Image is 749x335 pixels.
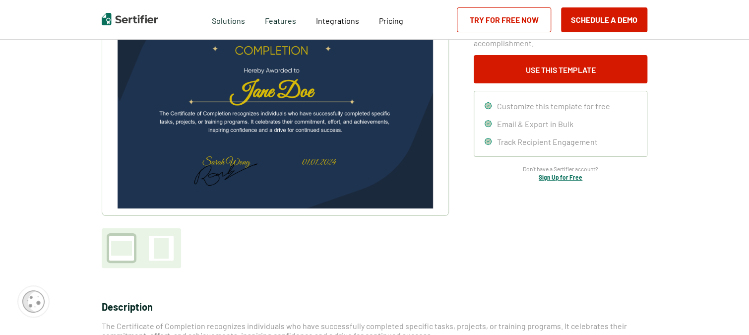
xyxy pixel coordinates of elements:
span: Integrations [316,16,359,25]
span: Features [265,13,296,26]
a: Sign Up for Free [539,174,582,181]
span: Don’t have a Sertifier account? [523,164,598,174]
span: Description [102,301,153,313]
button: Schedule a Demo [561,7,647,32]
span: Pricing [379,16,403,25]
span: Email & Export in Bulk [497,119,573,129]
img: Sertifier | Digital Credentialing Platform [102,13,158,25]
img: Cookie Popup Icon [22,290,45,313]
button: Use This Template [474,55,647,83]
span: Customize this template for free [497,101,610,111]
a: Pricing [379,13,403,26]
a: Try for Free Now [457,7,551,32]
iframe: Chat Widget [699,287,749,335]
span: Track Recipient Engagement [497,137,598,146]
a: Integrations [316,13,359,26]
span: Solutions [212,13,245,26]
